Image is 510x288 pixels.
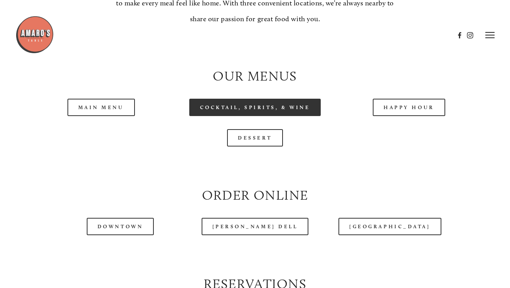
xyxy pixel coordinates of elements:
a: Happy Hour [373,99,445,116]
a: Main Menu [67,99,135,116]
a: Dessert [227,129,283,147]
h2: Order Online [30,186,479,205]
a: [PERSON_NAME] Dell [202,218,309,235]
h2: Our Menus [30,67,479,86]
a: [GEOGRAPHIC_DATA] [338,218,441,235]
a: Downtown [87,218,154,235]
a: Cocktail, Spirits, & Wine [189,99,321,116]
img: Amaro's Table [15,15,54,54]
